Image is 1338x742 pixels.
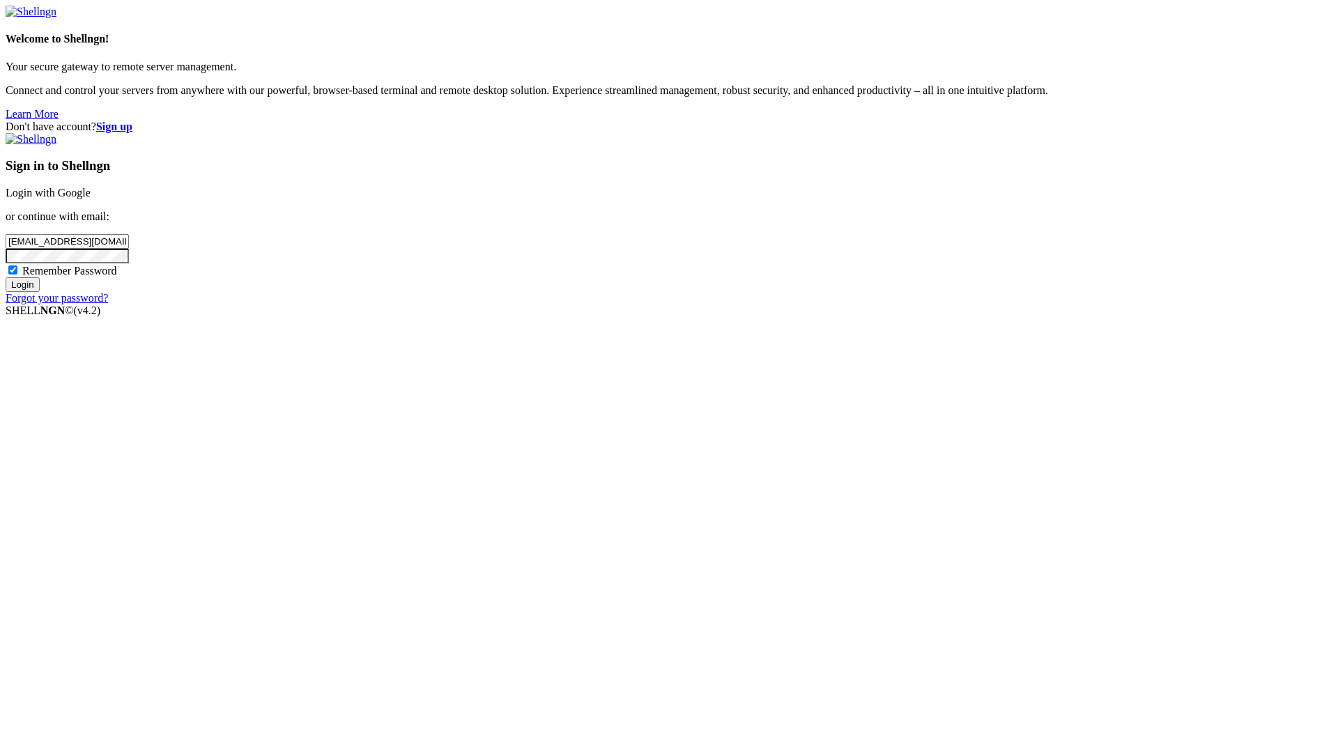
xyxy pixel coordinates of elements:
input: Email address [6,234,129,249]
b: NGN [40,304,66,316]
input: Remember Password [8,265,17,275]
p: or continue with email: [6,210,1332,223]
p: Your secure gateway to remote server management. [6,61,1332,73]
a: Sign up [96,121,132,132]
span: SHELL © [6,304,100,316]
span: 4.2.0 [74,304,101,316]
img: Shellngn [6,6,56,18]
a: Forgot your password? [6,292,108,304]
a: Login with Google [6,187,91,199]
p: Connect and control your servers from anywhere with our powerful, browser-based terminal and remo... [6,84,1332,97]
a: Learn More [6,108,59,120]
h3: Sign in to Shellngn [6,158,1332,173]
span: Remember Password [22,265,117,277]
div: Don't have account? [6,121,1332,133]
img: Shellngn [6,133,56,146]
h4: Welcome to Shellngn! [6,33,1332,45]
input: Login [6,277,40,292]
